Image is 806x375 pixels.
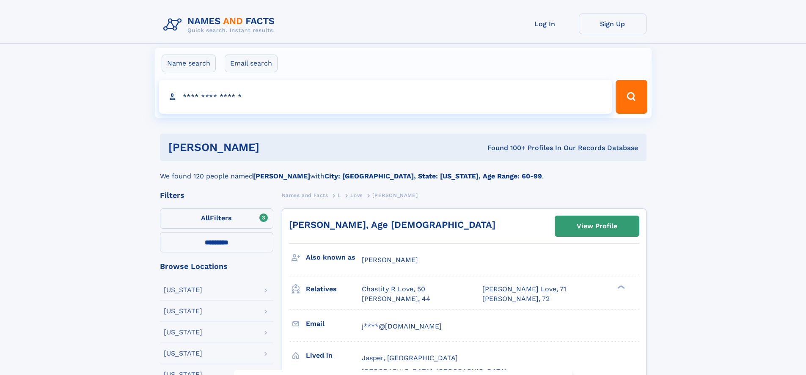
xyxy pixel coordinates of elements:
[482,294,550,304] a: [PERSON_NAME], 72
[306,250,362,265] h3: Also known as
[160,161,646,181] div: We found 120 people named with .
[164,329,202,336] div: [US_STATE]
[160,263,273,270] div: Browse Locations
[225,55,278,72] label: Email search
[164,287,202,293] div: [US_STATE]
[577,216,617,236] div: View Profile
[362,294,430,304] a: [PERSON_NAME], 44
[338,192,341,198] span: L
[555,216,639,236] a: View Profile
[306,348,362,363] h3: Lived in
[615,285,625,290] div: ❯
[362,285,425,294] a: Chastity R Love, 50
[164,350,202,357] div: [US_STATE]
[201,214,210,222] span: All
[350,190,363,200] a: Love
[616,80,647,114] button: Search Button
[282,190,328,200] a: Names and Facts
[338,190,341,200] a: L
[159,80,612,114] input: search input
[306,282,362,296] h3: Relatives
[511,14,579,34] a: Log In
[325,172,542,180] b: City: [GEOGRAPHIC_DATA], State: [US_STATE], Age Range: 60-99
[289,219,495,230] a: [PERSON_NAME], Age [DEMOGRAPHIC_DATA]
[160,192,273,199] div: Filters
[160,208,273,229] label: Filters
[253,172,310,180] b: [PERSON_NAME]
[306,317,362,331] h3: Email
[373,143,638,153] div: Found 100+ Profiles In Our Records Database
[160,14,282,36] img: Logo Names and Facts
[372,192,418,198] span: [PERSON_NAME]
[162,55,216,72] label: Name search
[168,142,374,153] h1: [PERSON_NAME]
[164,308,202,315] div: [US_STATE]
[579,14,646,34] a: Sign Up
[482,285,566,294] a: [PERSON_NAME] Love, 71
[362,256,418,264] span: [PERSON_NAME]
[350,192,363,198] span: Love
[362,354,458,362] span: Jasper, [GEOGRAPHIC_DATA]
